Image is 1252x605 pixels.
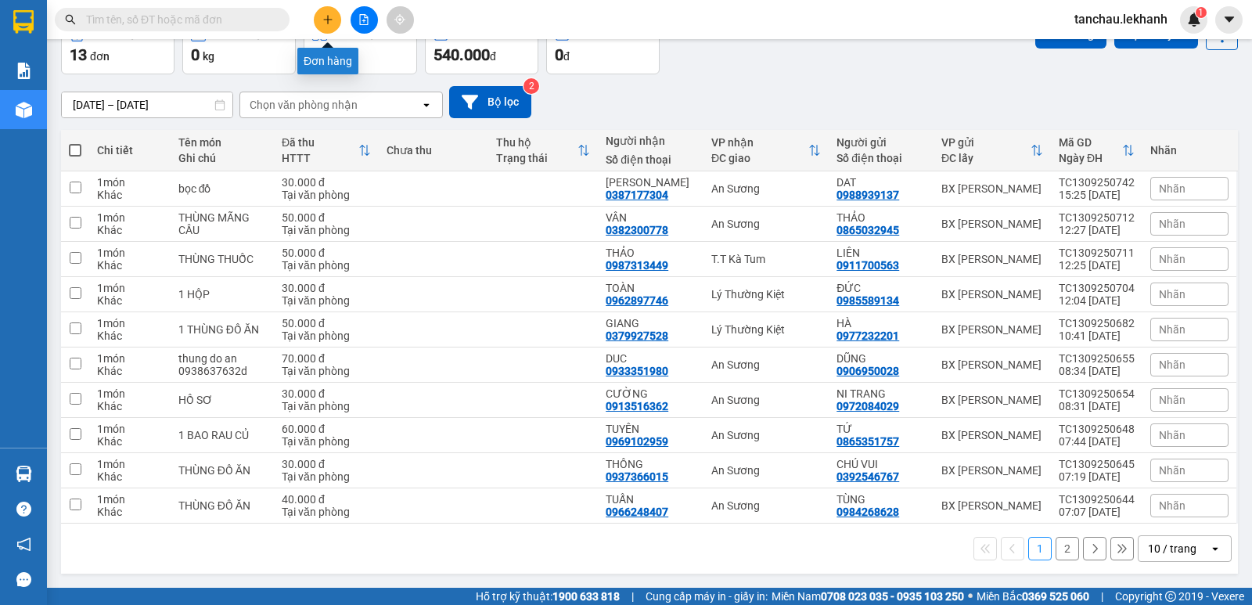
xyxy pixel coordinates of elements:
div: Đã thu [282,136,358,149]
div: 1 món [97,247,163,259]
div: 0906950028 [836,365,899,377]
div: 0984268628 [836,506,899,518]
span: Nhãn [1159,464,1185,477]
div: Khác [97,224,163,236]
span: caret-down [1222,13,1236,27]
div: Lý Thường Kiệt [711,323,821,336]
img: solution-icon [16,63,32,79]
div: Tại văn phòng [282,365,371,377]
div: ĐỨC [836,282,926,294]
svg: open [420,99,433,111]
span: search [65,14,76,25]
div: 12:27 [DATE] [1059,224,1135,236]
div: Số điện thoại [606,153,696,166]
div: TUẤN [606,493,696,506]
div: Tại văn phòng [282,470,371,483]
span: Hỗ trợ kỹ thuật: [476,588,620,605]
div: 1 món [97,458,163,470]
div: 07:19 [DATE] [1059,470,1135,483]
span: Nhãn [1159,323,1185,336]
div: NI TRANG [836,387,926,400]
div: TC1309250711 [1059,247,1135,259]
div: 0985589134 [836,294,899,307]
div: TC1309250742 [1059,176,1135,189]
div: 0911700563 [836,259,899,272]
div: Khác [97,435,163,448]
span: món [333,50,354,63]
button: aim [387,6,414,34]
input: Select a date range. [62,92,232,117]
div: THÙNG ĐỒ ĂN [178,464,266,477]
div: 0962897746 [606,294,668,307]
strong: 1900 633 818 [552,590,620,603]
th: Toggle SortBy [274,130,379,171]
div: TC1309250644 [1059,493,1135,506]
div: 50.000 đ [282,317,371,330]
sup: 1 [1196,7,1207,18]
span: | [631,588,634,605]
button: caret-down [1215,6,1243,34]
div: LIÊN [836,247,926,259]
div: An Sương [711,394,821,406]
div: TUYÊN [606,423,696,435]
div: 12:25 [DATE] [1059,259,1135,272]
div: An Sương [711,218,821,230]
div: 15:25 [DATE] [1059,189,1135,201]
span: Nhãn [1159,429,1185,441]
div: 0937366015 [606,470,668,483]
div: VÂN [606,211,696,224]
div: 30.000 đ [282,387,371,400]
div: An Sương [711,499,821,512]
div: 30.000 đ [282,458,371,470]
div: 0865351757 [836,435,899,448]
div: TC1309250648 [1059,423,1135,435]
div: BX [PERSON_NAME] [941,182,1043,195]
div: Mã GD [1059,136,1122,149]
div: Ghi chú [178,152,266,164]
div: thung do an [178,352,266,365]
div: 1 món [97,176,163,189]
img: warehouse-icon [16,102,32,118]
button: 1 [1028,537,1052,560]
span: Nhãn [1159,394,1185,406]
div: 1 THÙNG ĐỒ ĂN [178,323,266,336]
div: HÀ [836,317,926,330]
div: 40.000 đ [282,493,371,506]
span: question-circle [16,502,31,517]
th: Toggle SortBy [934,130,1051,171]
div: Nhãn [1150,144,1229,157]
div: BX [PERSON_NAME] [941,394,1043,406]
div: 1 món [97,423,163,435]
div: 1 BAO RAU CỦ [178,429,266,441]
div: Tại văn phòng [282,400,371,412]
div: Tên món [178,136,266,149]
img: icon-new-feature [1187,13,1201,27]
span: Nhãn [1159,288,1185,301]
span: Nhãn [1159,499,1185,512]
div: 10:41 [DATE] [1059,330,1135,342]
div: BX [PERSON_NAME] [941,323,1043,336]
button: Số lượng13món [304,18,417,74]
span: ⚪️ [968,593,973,600]
button: Đơn hàng13đơn [61,18,174,74]
button: 2 [1056,537,1079,560]
div: 08:34 [DATE] [1059,365,1135,377]
div: BX [PERSON_NAME] [941,288,1043,301]
button: Chưa thu0đ [546,18,660,74]
div: 0969102959 [606,435,668,448]
div: An Sương [711,182,821,195]
div: 1 món [97,282,163,294]
div: TC1309250654 [1059,387,1135,400]
div: Khác [97,294,163,307]
div: 30.000 đ [282,176,371,189]
div: TỨ [836,423,926,435]
div: Khác [97,330,163,342]
button: file-add [351,6,378,34]
div: Người nhận [606,135,696,147]
div: T.T Kà Tum [711,253,821,265]
div: 0988939137 [836,189,899,201]
div: 1 món [97,352,163,365]
div: Chọn văn phòng nhận [250,97,358,113]
div: VP gửi [941,136,1031,149]
span: Nhãn [1159,182,1185,195]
